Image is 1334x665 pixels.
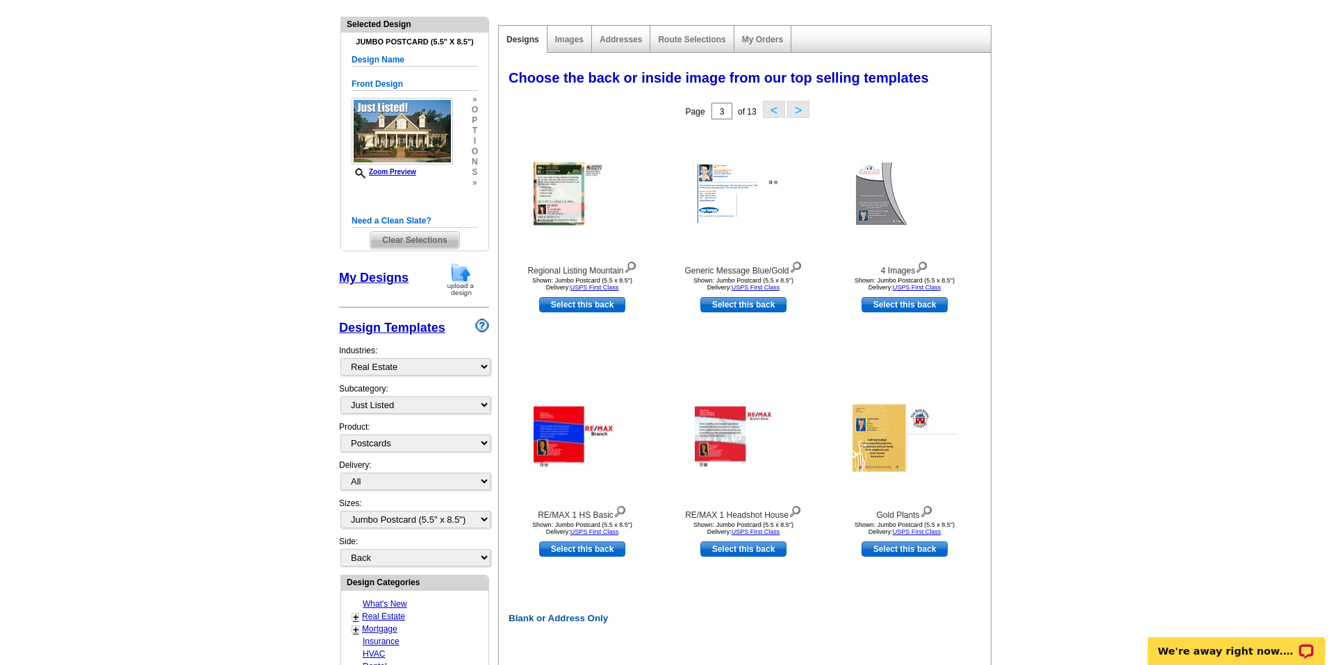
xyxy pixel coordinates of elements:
div: Side: [339,535,489,568]
img: design-wizard-help-icon.png [475,319,489,332]
div: Shown: Jumbo Postcard (5.5 x 8.5") Delivery: [506,277,659,291]
img: RE/MAX 1 HS Basic [534,407,631,470]
span: p [472,115,478,126]
img: Gold Plants [853,405,957,472]
div: Shown: Jumbo Postcard (5.5 x 8.5") Delivery: [667,521,820,535]
a: use this design [862,541,948,557]
a: use this design [539,541,625,557]
img: view design details [920,503,933,518]
a: use this design [700,541,787,557]
a: Design Templates [339,321,445,335]
img: upload-design [443,262,479,297]
div: Gold Plants [828,503,981,521]
a: Insurance [363,637,400,646]
div: Shown: Jumbo Postcard (5.5 x 8.5") Delivery: [828,521,981,535]
div: Industries: [339,337,489,382]
span: » [472,94,478,105]
a: + [353,624,359,635]
a: USPS First Class [893,528,941,535]
img: Generic Message Blue/Gold [695,162,792,225]
img: view design details [624,258,637,273]
span: of 13 [738,107,757,117]
a: use this design [862,297,948,312]
div: Delivery: [339,459,489,497]
span: o [472,105,478,115]
button: > [787,101,809,118]
img: view design details [789,503,802,518]
div: Selected Design [341,17,488,31]
div: Regional Listing Mountain [506,258,659,277]
div: Sizes: [339,497,489,535]
a: + [353,612,359,623]
a: Route Selections [658,35,725,44]
div: Shown: Jumbo Postcard (5.5 x 8.5") Delivery: [828,277,981,291]
h5: Need a Clean Slate? [352,214,478,228]
span: o [472,146,478,157]
h5: Design Name [352,53,478,67]
a: USPS First Class [570,528,619,535]
div: RE/MAX 1 Headshot House [667,503,820,521]
span: » [472,178,478,188]
a: HVAC [363,649,385,659]
img: PCRealEstate13ListJ.jpg [352,98,453,165]
a: Zoom Preview [352,168,416,176]
div: Subcategory: [339,382,489,421]
h5: Front Design [352,78,478,91]
div: 4 Images [828,258,981,277]
span: Clear Selections [370,232,459,249]
div: RE/MAX 1 HS Basic [506,503,659,521]
a: USPS First Class [732,284,780,291]
div: Shown: Jumbo Postcard (5.5 x 8.5") Delivery: [667,277,820,291]
h2: Blank or Address Only [502,613,994,624]
a: Addresses [600,35,642,44]
a: What's New [363,599,407,609]
span: Choose the back or inside image from our top selling templates [509,70,929,85]
span: n [472,157,478,167]
img: view design details [915,258,928,273]
div: Product: [339,421,489,459]
a: use this design [700,297,787,312]
a: USPS First Class [893,284,941,291]
img: Regional Listing Mountain [534,162,631,226]
a: My Orders [742,35,783,44]
a: Images [555,35,584,44]
span: Page [686,107,705,117]
img: 4 Images [856,162,953,225]
span: t [472,126,478,136]
button: < [763,101,785,118]
a: My Designs [339,271,409,285]
div: Generic Message Blue/Gold [667,258,820,277]
span: i [472,136,478,146]
img: RE/MAX 1 Headshot House [695,407,792,470]
a: Designs [507,35,539,44]
a: use this design [539,297,625,312]
span: s [472,167,478,178]
h4: Jumbo Postcard (5.5" x 8.5") [352,37,478,47]
iframe: LiveChat chat widget [1139,621,1334,665]
a: Mortgage [362,624,397,634]
div: Shown: Jumbo Postcard (5.5 x 8.5") Delivery: [506,521,659,535]
img: view design details [614,503,627,518]
a: USPS First Class [570,284,619,291]
a: Real Estate [362,612,405,621]
a: USPS First Class [732,528,780,535]
img: view design details [789,258,802,273]
div: Design Categories [341,575,488,589]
